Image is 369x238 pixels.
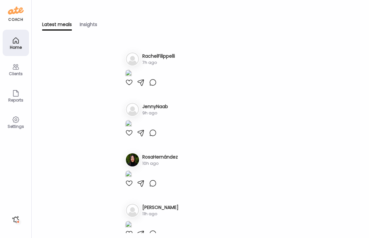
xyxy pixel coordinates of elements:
div: Settings [4,124,28,129]
div: Reports [4,98,28,102]
h3: RosaHernández [142,154,178,161]
h3: [PERSON_NAME] [142,204,179,211]
h3: RachelFilippelli [142,53,175,60]
div: 10h ago [142,161,178,166]
img: bg-avatar-default.svg [126,204,139,217]
div: Clients [4,72,28,76]
div: 9h ago [142,110,168,116]
img: ate [8,5,24,16]
div: coach [8,17,23,22]
img: bg-avatar-default.svg [126,52,139,66]
div: Insights [80,21,97,31]
img: bg-avatar-default.svg [126,103,139,116]
img: avatars%2FCONpOAmKNnOmveVlQf7BcAx5QfG3 [126,153,139,166]
img: images%2FKctm46SuybbMQSXT8hwA8FvFJK03%2FqdXc3Hzl8tldJovjLz7f%2FjUWhQ7Fx324635JKMzxv_1080 [125,221,132,230]
img: images%2F1IVwZUuXIwd79qFJdmi7kV9BNGF2%2Fpshxvutk3veRVnlzsGQj%2F9uEaBNnydbcBbE4ZROJQ_1080 [125,70,132,78]
img: images%2Fd9afHR96GpVfOqYeocL59a100Dx1%2F6HrBK1kcr389wxVNSL9p%2FXbLBsp9uxLLj8n57jeHx_1080 [125,120,132,129]
div: 7h ago [142,60,175,66]
h3: JennyNaab [142,103,168,110]
div: Home [4,45,28,49]
div: 11h ago [142,211,179,217]
div: Latest meals [42,21,72,31]
img: images%2FCONpOAmKNnOmveVlQf7BcAx5QfG3%2F4y2vEOFP6tlIkxmuetBB%2FGAD8NLUDsJhHAuoSJwja_1080 [125,170,132,179]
